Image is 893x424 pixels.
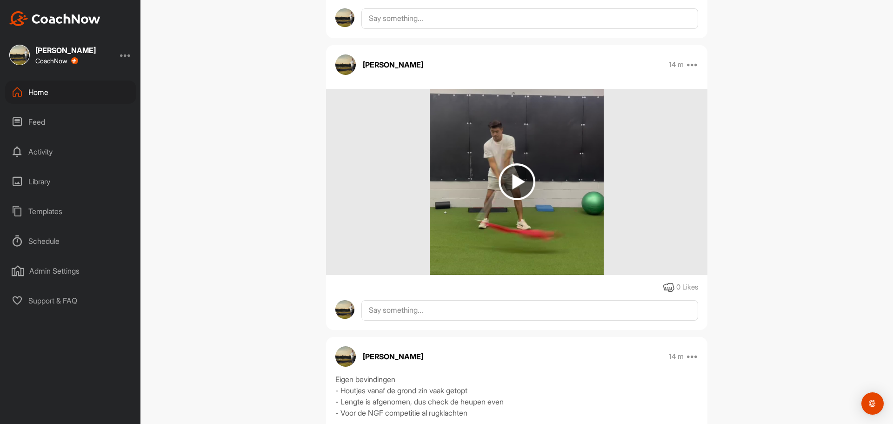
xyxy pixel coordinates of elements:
[9,11,100,26] img: CoachNow
[5,140,136,163] div: Activity
[669,352,684,361] p: 14 m
[335,300,354,319] img: avatar
[5,81,136,104] div: Home
[363,351,423,362] p: [PERSON_NAME]
[5,110,136,134] div: Feed
[35,57,78,65] div: CoachNow
[861,392,884,415] div: Open Intercom Messenger
[9,45,30,65] img: square_9a2f47b6fabe5c3e6d7c00687b59be2d.jpg
[35,47,96,54] div: [PERSON_NAME]
[669,60,684,69] p: 14 m
[335,8,354,27] img: avatar
[5,229,136,253] div: Schedule
[5,170,136,193] div: Library
[335,54,356,75] img: avatar
[335,346,356,367] img: avatar
[335,374,698,418] div: Eigen bevindingen - Houtjes vanaf de grond zin vaak getopt - Lengte is afgenomen, dus check de he...
[5,289,136,312] div: Support & FAQ
[430,89,604,275] img: media
[363,59,423,70] p: [PERSON_NAME]
[5,200,136,223] div: Templates
[499,163,535,200] img: play
[5,259,136,283] div: Admin Settings
[676,282,698,293] div: 0 Likes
